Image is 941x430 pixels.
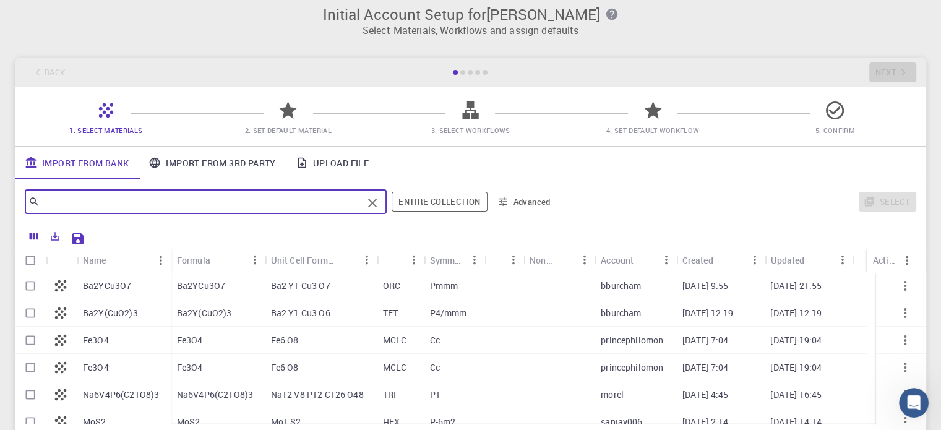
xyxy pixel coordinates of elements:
[430,389,440,401] p: P1
[601,389,624,401] p: morel
[815,126,855,135] span: 5. Confirm
[83,416,106,428] p: MoS2
[682,280,729,292] p: [DATE] 9:55
[430,307,467,319] p: P4/mmm
[484,248,523,272] div: Tags
[45,226,66,246] button: Export
[492,192,557,212] button: Advanced
[22,23,919,38] p: Select Materials, Workflows and assign defaults
[376,248,423,272] div: Lattice
[271,389,364,401] p: Na12 V8 P12 C126 O48
[873,248,897,272] div: Actions
[770,280,822,292] p: [DATE] 21:55
[523,248,595,272] div: Non-periodic
[83,334,109,346] p: Fe3O4
[265,248,377,272] div: Unit Cell Formula
[833,250,853,270] button: Menu
[106,251,126,270] button: Sort
[404,250,424,270] button: Menu
[69,126,142,135] span: 1. Select Materials
[770,389,822,401] p: [DATE] 16:45
[491,250,510,270] button: Sort
[682,334,729,346] p: [DATE] 7:04
[77,248,171,272] div: Name
[504,250,523,270] button: Menu
[15,147,139,179] a: Import From Bank
[25,9,69,20] span: Support
[770,307,822,319] p: [DATE] 12:19
[804,250,824,270] button: Sort
[382,416,399,428] p: HEX
[430,361,440,374] p: Cc
[46,248,77,272] div: Icon
[337,250,356,270] button: Sort
[384,250,404,270] button: Sort
[575,250,595,270] button: Menu
[271,361,299,374] p: Fe6 O8
[899,388,929,418] iframe: Intercom live chat
[245,250,265,270] button: Menu
[382,307,397,319] p: TET
[392,192,487,212] span: Filter throughout whole library including sets (folders)
[286,147,379,179] a: Upload File
[430,280,458,292] p: Pmmm
[682,389,729,401] p: [DATE] 4:45
[151,251,171,270] button: Menu
[634,250,653,270] button: Sort
[530,248,555,272] div: Non-periodic
[770,334,822,346] p: [DATE] 19:04
[601,307,641,319] p: bburcham
[83,307,138,319] p: Ba2Y(CuO2)3
[431,126,510,135] span: 3. Select Workflows
[22,6,919,23] h3: Initial Account Setup for [PERSON_NAME]
[382,334,406,346] p: MCLC
[177,361,203,374] p: Fe3O4
[177,307,232,319] p: Ba2Y(CuO2)3
[595,248,676,272] div: Account
[24,226,45,246] button: Columns
[382,361,406,374] p: MCLC
[682,416,729,428] p: [DATE] 2:14
[676,248,765,272] div: Created
[210,250,230,270] button: Sort
[271,416,301,428] p: Mo1 S2
[177,416,200,428] p: MoS2
[177,280,225,292] p: Ba2YCu3O7
[606,126,699,135] span: 4. Set Default Workflow
[271,307,330,319] p: Ba2 Y1 Cu3 O6
[770,361,822,374] p: [DATE] 19:04
[363,193,382,213] button: Clear
[392,192,487,212] button: Entire collection
[171,248,265,272] div: Formula
[356,250,376,270] button: Menu
[271,334,299,346] p: Fe6 O8
[382,280,400,292] p: ORC
[555,250,575,270] button: Sort
[713,250,733,270] button: Sort
[139,147,285,179] a: Import From 3rd Party
[601,334,663,346] p: princephilomon
[656,250,676,270] button: Menu
[744,250,764,270] button: Menu
[245,126,332,135] span: 2. Set Default Material
[465,250,484,270] button: Menu
[83,280,131,292] p: Ba2YCu3O7
[271,248,337,272] div: Unit Cell Formula
[601,280,641,292] p: bburcham
[601,361,663,374] p: princephilomon
[682,307,734,319] p: [DATE] 12:19
[430,248,465,272] div: Symmetry
[177,389,253,401] p: Na6V4P6(C21O8)3
[601,248,634,272] div: Account
[382,389,395,401] p: TRI
[177,334,203,346] p: Fe3O4
[601,416,642,428] p: sanjay006
[83,248,106,272] div: Name
[867,248,917,272] div: Actions
[430,416,456,428] p: P-6m2
[897,251,917,270] button: Menu
[682,248,713,272] div: Created
[764,248,853,272] div: Updated
[770,248,804,272] div: Updated
[424,248,484,272] div: Symmetry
